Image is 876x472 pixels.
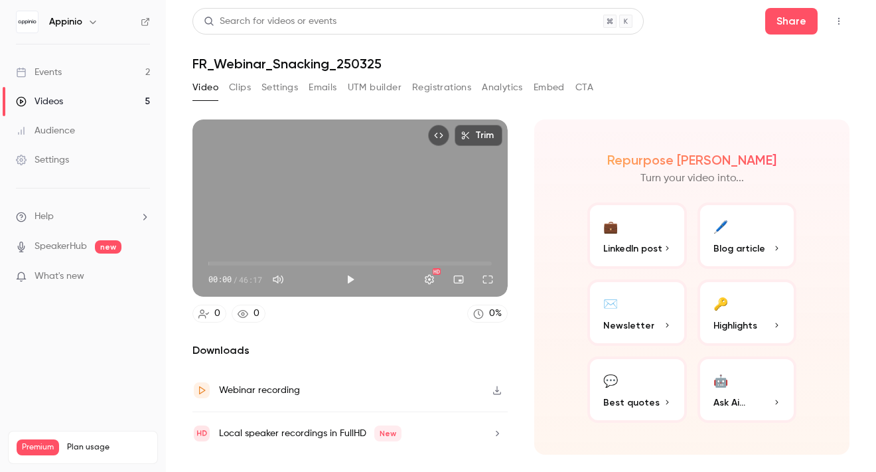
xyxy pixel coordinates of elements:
[603,242,662,256] span: LinkedIn post
[16,124,75,137] div: Audience
[239,274,262,285] span: 46:17
[67,442,149,453] span: Plan usage
[467,305,508,323] a: 0%
[445,266,472,293] button: Turn on miniplayer
[348,77,402,98] button: UTM builder
[16,95,63,108] div: Videos
[713,319,757,333] span: Highlights
[49,15,82,29] h6: Appinio
[192,305,226,323] a: 0
[17,439,59,455] span: Premium
[337,266,364,293] button: Play
[309,77,336,98] button: Emails
[697,279,797,346] button: 🔑Highlights
[35,270,84,283] span: What's new
[219,426,402,441] div: Local speaker recordings in FullHD
[219,382,300,398] div: Webinar recording
[575,77,593,98] button: CTA
[765,8,818,35] button: Share
[134,271,150,283] iframe: Noticeable Trigger
[192,343,508,358] h2: Downloads
[374,426,402,441] span: New
[713,216,728,236] div: 🖊️
[489,307,502,321] div: 0 %
[534,77,565,98] button: Embed
[35,210,54,224] span: Help
[208,274,262,285] div: 00:00
[603,396,660,410] span: Best quotes
[17,11,38,33] img: Appinio
[192,56,849,72] h1: FR_Webinar_Snacking_250325
[603,216,618,236] div: 💼
[587,279,687,346] button: ✉️Newsletter
[233,274,238,285] span: /
[412,77,471,98] button: Registrations
[697,202,797,269] button: 🖊️Blog article
[603,293,618,313] div: ✉️
[208,274,232,285] span: 00:00
[607,152,776,168] h2: Repurpose [PERSON_NAME]
[475,266,501,293] button: Full screen
[35,240,87,254] a: SpeakerHub
[587,202,687,269] button: 💼LinkedIn post
[603,319,654,333] span: Newsletter
[214,307,220,321] div: 0
[713,396,745,410] span: Ask Ai...
[828,11,849,32] button: Top Bar Actions
[603,370,618,390] div: 💬
[713,242,765,256] span: Blog article
[16,153,69,167] div: Settings
[416,266,443,293] button: Settings
[428,125,449,146] button: Embed video
[265,266,291,293] button: Mute
[713,370,728,390] div: 🤖
[16,66,62,79] div: Events
[640,171,744,187] p: Turn your video into...
[697,356,797,423] button: 🤖Ask Ai...
[254,307,259,321] div: 0
[16,210,150,224] li: help-dropdown-opener
[455,125,502,146] button: Trim
[229,77,251,98] button: Clips
[204,15,336,29] div: Search for videos or events
[261,77,298,98] button: Settings
[192,77,218,98] button: Video
[713,293,728,313] div: 🔑
[433,268,441,275] div: HD
[95,240,121,254] span: new
[587,356,687,423] button: 💬Best quotes
[232,305,265,323] a: 0
[482,77,523,98] button: Analytics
